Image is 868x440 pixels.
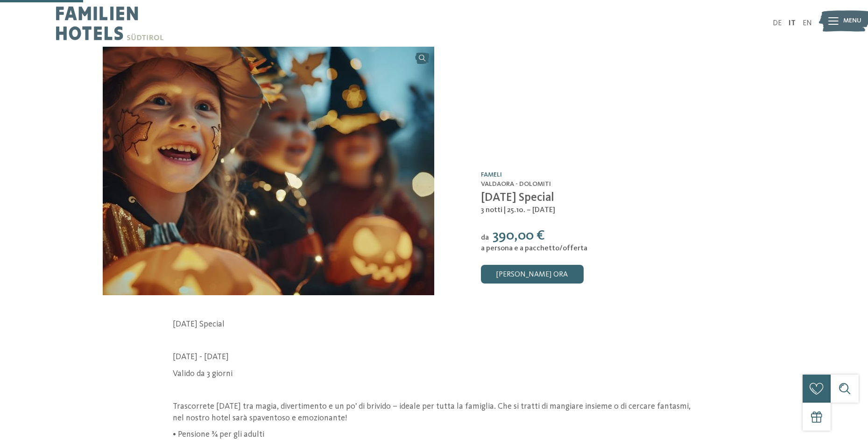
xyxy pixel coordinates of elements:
[173,319,696,330] p: [DATE] Special
[481,181,551,187] span: Valdaora - Dolomiti
[481,265,584,284] a: [PERSON_NAME] ora
[173,401,696,424] p: Trascorrete [DATE] tra magia, divertimento e un po' di brivido – ideale per tutta la famiglia. Ch...
[803,20,812,27] a: EN
[173,368,696,380] p: Valido da 3 giorni
[503,206,555,214] span: | 25.10. – [DATE]
[773,20,782,27] a: DE
[789,20,796,27] a: IT
[843,16,861,26] span: Menu
[481,234,489,241] span: da
[492,229,545,243] span: 390,00 €
[173,351,696,363] p: [DATE] - [DATE]
[481,206,502,214] span: 3 notti
[481,245,587,252] span: a persona e a pacchetto/offerta
[481,192,554,204] span: [DATE] Special
[103,47,434,295] img: Halloween Special
[481,171,502,178] a: Fameli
